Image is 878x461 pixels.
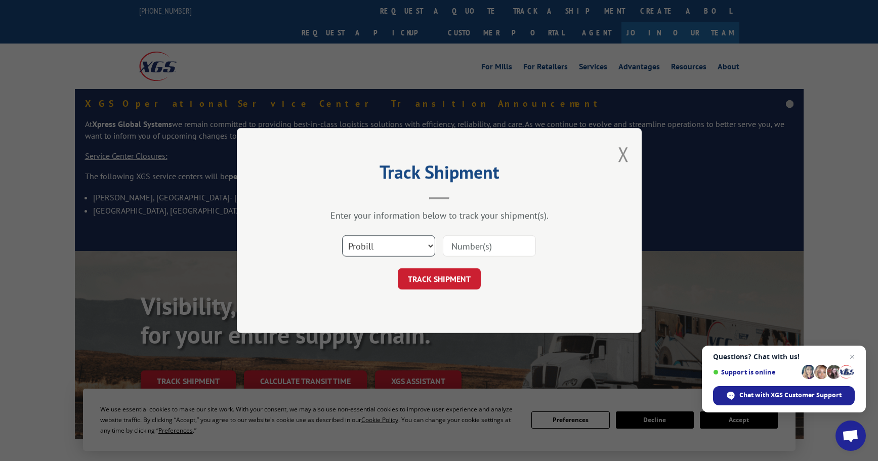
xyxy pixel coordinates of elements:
button: Close modal [618,141,629,167]
span: Chat with XGS Customer Support [713,386,855,405]
a: Open chat [835,421,866,451]
span: Questions? Chat with us! [713,353,855,361]
span: Chat with XGS Customer Support [739,391,842,400]
input: Number(s) [443,235,536,257]
h2: Track Shipment [287,165,591,184]
span: Support is online [713,368,798,376]
button: TRACK SHIPMENT [398,268,481,289]
div: Enter your information below to track your shipment(s). [287,209,591,221]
